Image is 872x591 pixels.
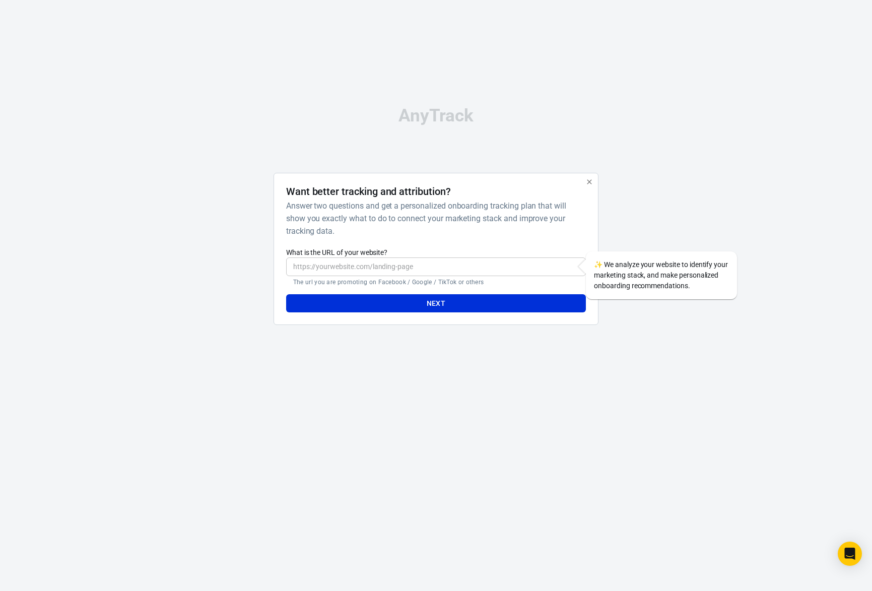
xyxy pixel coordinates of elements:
[594,260,602,269] span: sparkles
[838,542,862,566] div: Open Intercom Messenger
[286,257,586,276] input: https://yourwebsite.com/landing-page
[586,251,737,299] div: We analyze your website to identify your marketing stack, and make personalized onboarding recomm...
[286,185,451,198] h4: Want better tracking and attribution?
[286,200,582,237] h6: Answer two questions and get a personalized onboarding tracking plan that will show you exactly w...
[293,278,579,286] p: The url you are promoting on Facebook / Google / TikTok or others
[286,247,586,257] label: What is the URL of your website?
[184,107,688,124] div: AnyTrack
[286,294,586,313] button: Next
